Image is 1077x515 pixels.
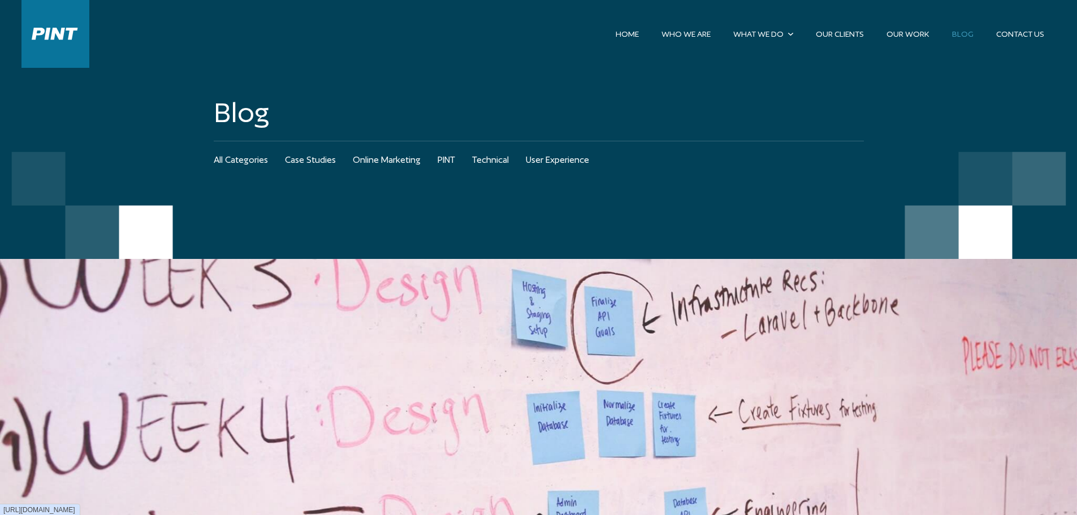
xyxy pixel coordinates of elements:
[650,24,722,44] a: Who We Are
[722,24,804,44] a: What We Do
[804,24,875,44] a: Our Clients
[526,141,589,179] a: User Experience
[214,141,864,179] nav: Blog Tag Navigation
[875,24,941,44] a: Our Work
[604,24,1056,44] nav: Site Navigation
[285,141,336,179] a: Case Studies
[985,24,1056,44] a: Contact Us
[472,141,509,179] a: Technical
[438,141,455,179] a: PINT
[941,24,985,44] a: Blog
[214,96,864,129] a: Blog
[214,141,268,179] a: All Categories
[604,24,650,44] a: Home
[353,141,421,179] a: Online Marketing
